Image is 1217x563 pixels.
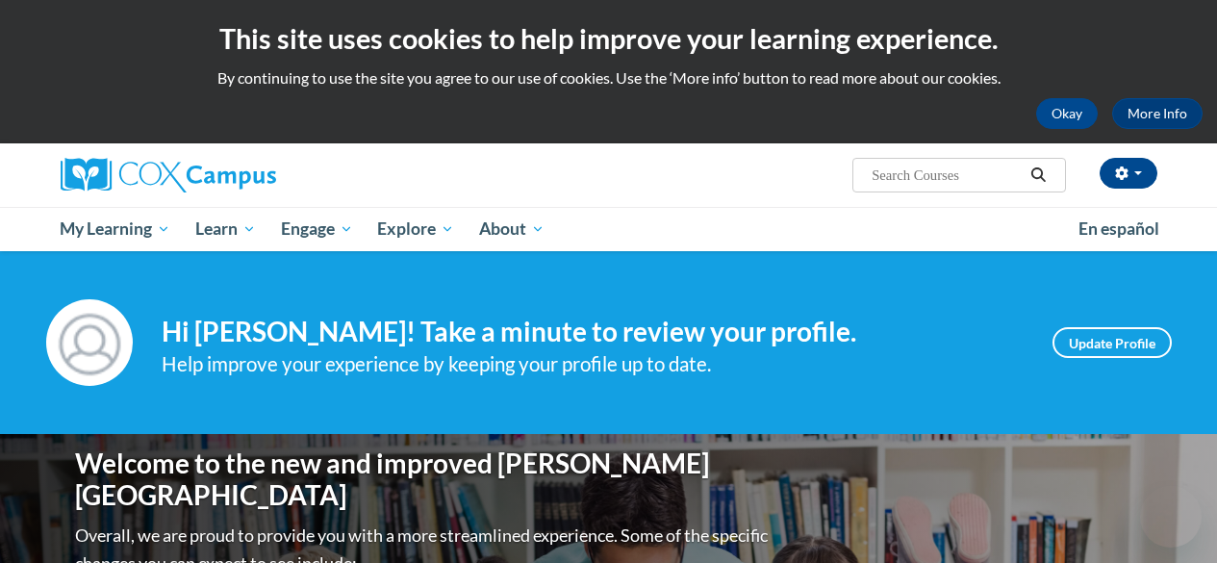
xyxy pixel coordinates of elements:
[60,218,170,241] span: My Learning
[61,158,276,192] img: Cox Campus
[1100,158,1157,189] button: Account Settings
[268,207,366,251] a: Engage
[467,207,557,251] a: About
[75,448,773,512] h1: Welcome to the new and improved [PERSON_NAME][GEOGRAPHIC_DATA]
[61,158,407,192] a: Cox Campus
[46,207,1172,251] div: Main menu
[48,207,184,251] a: My Learning
[870,164,1024,187] input: Search Courses
[281,218,353,241] span: Engage
[162,316,1024,348] h4: Hi [PERSON_NAME]! Take a minute to review your profile.
[162,348,1024,380] div: Help improve your experience by keeping your profile up to date.
[377,218,454,241] span: Explore
[365,207,467,251] a: Explore
[1112,98,1203,129] a: More Info
[46,299,133,386] img: Profile Image
[479,218,545,241] span: About
[1052,327,1172,358] a: Update Profile
[183,207,268,251] a: Learn
[1036,98,1098,129] button: Okay
[1078,218,1159,239] span: En español
[195,218,256,241] span: Learn
[14,67,1203,89] p: By continuing to use the site you agree to our use of cookies. Use the ‘More info’ button to read...
[1066,209,1172,249] a: En español
[14,19,1203,58] h2: This site uses cookies to help improve your learning experience.
[1024,164,1052,187] button: Search
[1140,486,1202,548] iframe: Button to launch messaging window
